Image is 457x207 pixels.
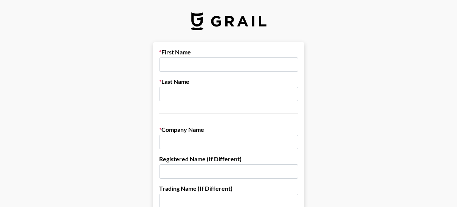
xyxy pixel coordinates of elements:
[159,126,298,133] label: Company Name
[191,12,266,30] img: Grail Talent Logo
[159,185,298,192] label: Trading Name (If Different)
[159,48,298,56] label: First Name
[159,155,298,163] label: Registered Name (If Different)
[159,78,298,85] label: Last Name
